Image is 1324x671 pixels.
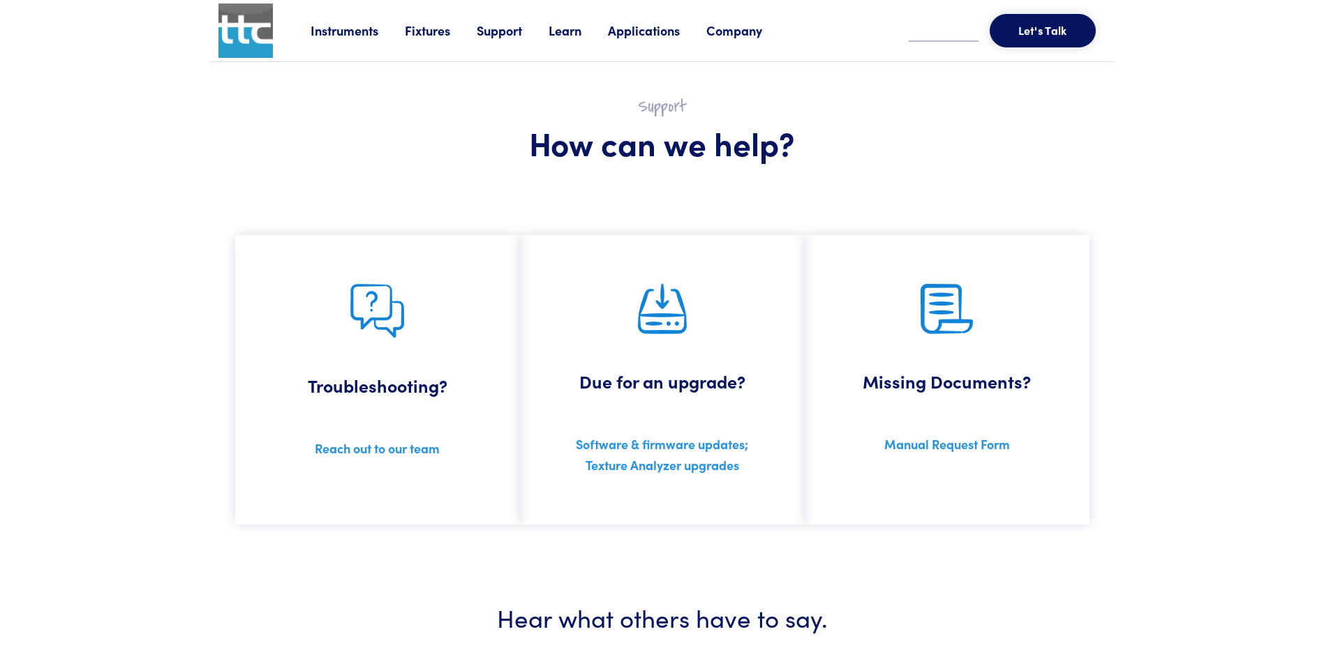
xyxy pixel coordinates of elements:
img: troubleshooting.png [350,284,404,338]
h5: Troubleshooting? [256,338,499,432]
a: Texture Analyzer upgrades [586,456,739,474]
a: Software & firmware updates; [576,435,748,453]
h2: Support [244,96,1081,117]
a: Applications [608,22,706,39]
a: Company [706,22,789,39]
h3: Hear what others have to say. [252,600,1073,634]
a: Support [477,22,549,39]
button: Let's Talk [990,14,1096,47]
a: Instruments [311,22,405,39]
a: Reach out to our team [315,439,440,457]
a: Learn [549,22,608,39]
h5: Due for an upgrade? [541,334,784,428]
a: Manual Request Form [884,435,1010,453]
img: upgrade.png [638,284,687,334]
a: Fixtures [405,22,477,39]
h5: Missing Documents? [826,334,1069,428]
img: documents.png [921,284,973,334]
img: ttc_logo_1x1_v1.0.png [218,3,273,58]
h1: How can we help? [244,123,1081,163]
